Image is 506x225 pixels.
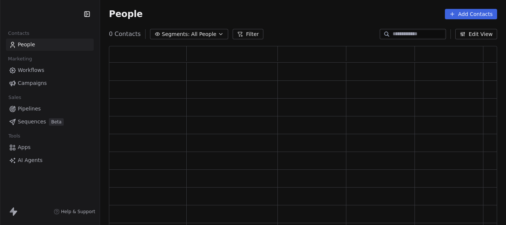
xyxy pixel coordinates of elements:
[54,209,95,215] a: Help & Support
[109,9,143,20] span: People
[18,118,46,126] span: Sequences
[6,64,94,76] a: Workflows
[18,156,43,164] span: AI Agents
[49,118,64,126] span: Beta
[61,209,95,215] span: Help & Support
[5,92,24,103] span: Sales
[6,39,94,51] a: People
[109,30,141,39] span: 0 Contacts
[191,30,216,38] span: All People
[18,41,35,49] span: People
[6,77,94,89] a: Campaigns
[18,105,41,113] span: Pipelines
[455,29,497,39] button: Edit View
[162,30,190,38] span: Segments:
[233,29,263,39] button: Filter
[6,116,94,128] a: SequencesBeta
[18,79,47,87] span: Campaigns
[5,130,23,142] span: Tools
[18,66,44,74] span: Workflows
[18,143,31,151] span: Apps
[6,154,94,166] a: AI Agents
[445,9,497,19] button: Add Contacts
[6,141,94,153] a: Apps
[6,103,94,115] a: Pipelines
[5,53,35,64] span: Marketing
[5,28,33,39] span: Contacts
